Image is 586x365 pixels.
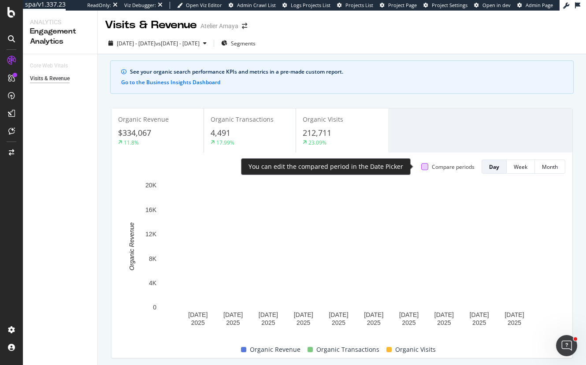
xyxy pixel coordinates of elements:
span: 212,711 [303,127,331,138]
text: [DATE] [364,311,383,318]
span: Organic Transactions [211,115,274,123]
text: 2025 [332,319,345,326]
div: 17.99% [216,139,234,146]
svg: A chart. [119,181,559,334]
text: 2025 [297,319,310,326]
a: Admin Page [517,2,553,9]
button: Week [507,160,535,174]
span: 4,491 [211,127,230,138]
div: Analytics [30,18,90,26]
a: Visits & Revenue [30,74,91,83]
span: Admin Crawl List [237,2,276,8]
text: 2025 [261,319,275,326]
button: Go to the Business Insights Dashboard [121,79,220,86]
text: [DATE] [294,311,313,318]
span: Organic Revenue [250,344,300,355]
a: Logs Projects List [282,2,330,9]
text: [DATE] [188,311,208,318]
span: Admin Page [526,2,553,8]
text: 0 [153,304,156,311]
iframe: Intercom live chat [556,335,577,356]
text: 2025 [367,319,381,326]
div: 11.8% [124,139,139,146]
div: Viz Debugger: [124,2,156,9]
div: Compare periods [432,163,475,171]
div: Atelier Amaya [200,22,238,30]
button: Day [482,160,507,174]
span: Logs Projects List [291,2,330,8]
div: Core Web Vitals [30,61,68,71]
div: Visits & Revenue [30,74,70,83]
text: [DATE] [399,311,419,318]
text: [DATE] [223,311,243,318]
div: See your organic search performance KPIs and metrics in a pre-made custom report. [130,68,563,76]
a: Open Viz Editor [177,2,222,9]
text: 2025 [402,319,416,326]
a: Project Page [380,2,417,9]
span: Organic Visits [303,115,343,123]
span: [DATE] - [DATE] [117,40,156,47]
span: Open in dev [482,2,511,8]
text: 20K [145,182,157,189]
span: Projects List [345,2,373,8]
span: Organic Visits [395,344,436,355]
span: $334,067 [118,127,151,138]
text: Organic Revenue [128,223,135,271]
text: 8K [149,255,157,262]
text: 4K [149,279,157,287]
div: 23.09% [308,139,326,146]
text: [DATE] [329,311,348,318]
text: 12K [145,231,157,238]
a: Open in dev [474,2,511,9]
span: Organic Revenue [118,115,169,123]
span: Segments [231,40,256,47]
div: Month [542,163,558,171]
button: [DATE] - [DATE]vs[DATE] - [DATE] [105,36,210,50]
span: Project Page [388,2,417,8]
text: [DATE] [434,311,454,318]
text: 2025 [472,319,486,326]
text: [DATE] [470,311,489,318]
span: Organic Transactions [316,344,379,355]
a: Project Settings [423,2,467,9]
text: 2025 [191,319,205,326]
a: Projects List [337,2,373,9]
div: ReadOnly: [87,2,111,9]
text: [DATE] [259,311,278,318]
div: Visits & Revenue [105,18,197,33]
div: Day [489,163,499,171]
span: Project Settings [432,2,467,8]
text: [DATE] [504,311,524,318]
div: Week [514,163,527,171]
a: Core Web Vitals [30,61,77,71]
text: 2025 [508,319,521,326]
text: 16K [145,206,157,213]
a: Admin Crawl List [229,2,276,9]
button: Month [535,160,565,174]
text: 2025 [437,319,451,326]
div: arrow-right-arrow-left [242,23,247,29]
text: 2025 [226,319,240,326]
span: vs [DATE] - [DATE] [156,40,200,47]
div: info banner [110,60,574,94]
span: Open Viz Editor [186,2,222,8]
div: Engagement Analytics [30,26,90,47]
div: You can edit the compared period in the Date Picker [248,162,403,171]
button: Segments [218,36,259,50]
